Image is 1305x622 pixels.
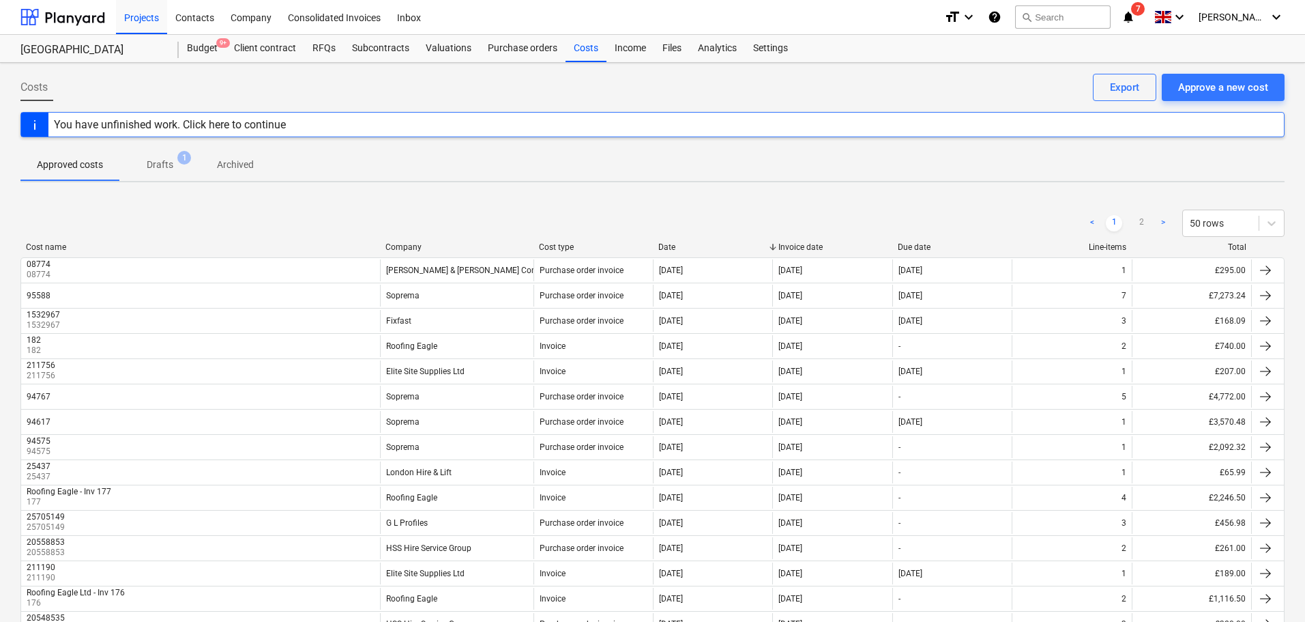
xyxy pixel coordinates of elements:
div: 1 [1121,266,1126,275]
div: [DATE] [659,291,683,300]
a: Purchase orders [480,35,566,62]
div: Invoice [540,493,566,503]
div: [GEOGRAPHIC_DATA] [20,43,162,57]
div: Analytics [690,35,745,62]
p: 176 [27,597,128,609]
a: Page 1 is your current page [1106,215,1122,231]
div: Invoice date [778,242,888,252]
div: 1532967 [27,310,60,320]
div: Elite Site Supplies Ltd [386,367,465,376]
i: notifications [1121,9,1135,25]
div: [PERSON_NAME] & [PERSON_NAME] Consultancy [386,266,568,275]
span: 1 [177,151,191,165]
a: Files [654,35,690,62]
div: £189.00 [1132,563,1251,584]
div: Cost type [539,242,648,252]
div: £7,273.24 [1132,285,1251,307]
a: Valuations [417,35,480,62]
div: You have unfinished work. Click here to continue [54,118,286,131]
div: Purchase order invoice [540,266,624,275]
div: [DATE] [778,417,802,427]
div: 20558853 [27,537,65,547]
div: [DATE] [778,518,802,528]
div: Date [658,242,767,252]
a: Previous page [1084,215,1100,231]
div: Costs [566,35,606,62]
div: [DATE] [659,392,683,401]
a: Client contract [226,35,304,62]
div: [DATE] [778,442,802,452]
div: Purchase order invoice [540,442,624,452]
p: Approved costs [37,158,103,172]
div: [DATE] [778,367,802,376]
div: Soprema [386,442,420,452]
div: Roofing Eagle [386,341,437,351]
div: [DATE] [898,569,922,578]
div: £2,246.50 [1132,487,1251,509]
div: 4 [1121,493,1126,503]
div: [DATE] [778,341,802,351]
div: [DATE] [898,367,922,376]
p: 182 [27,345,44,356]
i: keyboard_arrow_down [1171,9,1188,25]
div: £2,092.32 [1132,436,1251,458]
a: Budget9+ [179,35,226,62]
div: Roofing Eagle [386,493,437,503]
a: Next page [1155,215,1171,231]
iframe: Chat Widget [1237,556,1305,622]
a: Subcontracts [344,35,417,62]
div: Income [606,35,654,62]
button: Approve a new cost [1162,74,1285,101]
div: Purchase order invoice [540,392,624,401]
div: 2 [1121,594,1126,604]
div: [DATE] [898,266,922,275]
div: Purchase order invoice [540,543,624,553]
span: [PERSON_NAME] [1199,12,1267,23]
p: 211756 [27,370,58,382]
span: 7 [1131,2,1145,16]
div: [DATE] [659,594,683,604]
div: - [898,341,900,351]
p: 25705149 [27,522,68,533]
a: Page 2 [1133,215,1149,231]
div: - [898,543,900,553]
div: [DATE] [659,316,683,326]
i: Knowledge base [988,9,1001,25]
div: 94767 [27,392,50,401]
div: RFQs [304,35,344,62]
div: Soprema [386,392,420,401]
div: - [898,392,900,401]
div: Invoice [540,367,566,376]
p: 1532967 [27,320,63,331]
div: £740.00 [1132,335,1251,357]
div: - [898,493,900,503]
div: [DATE] [659,266,683,275]
p: 211190 [27,572,58,584]
div: £1,116.50 [1132,588,1251,610]
div: [DATE] [898,291,922,300]
div: Cost name [26,242,375,252]
div: Roofing Eagle [386,594,437,604]
div: 1 [1121,569,1126,578]
div: 182 [27,335,41,345]
div: Roofing Eagle - Inv 177 [27,487,111,496]
button: Export [1093,74,1156,101]
div: HSS Hire Service Group [386,543,471,553]
div: Soprema [386,417,420,427]
div: 25437 [27,462,50,471]
div: 94617 [27,417,50,427]
p: Archived [217,158,254,172]
p: Drafts [147,158,173,172]
div: [DATE] [659,468,683,477]
div: 2 [1121,543,1126,553]
div: 1 [1121,468,1126,477]
div: Purchase order invoice [540,291,624,300]
p: 08774 [27,269,53,281]
div: [DATE] [898,316,922,326]
div: 3 [1121,316,1126,326]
